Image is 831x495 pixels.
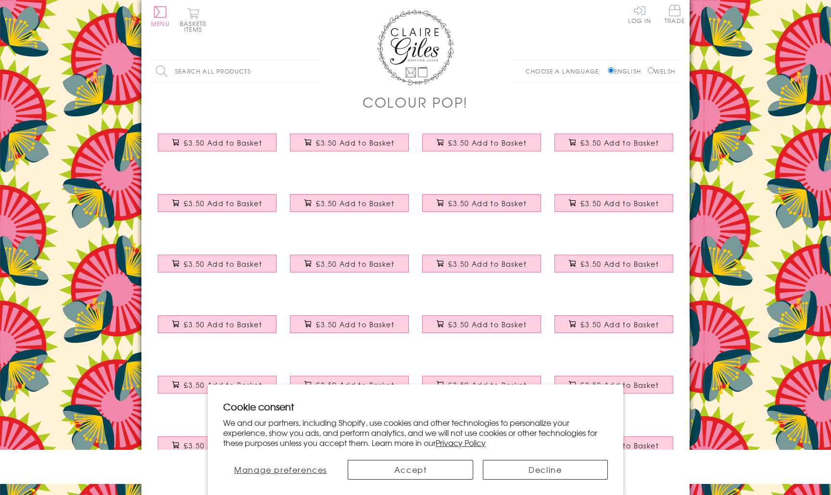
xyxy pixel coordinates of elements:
[448,138,527,148] span: £3.50 Add to Basket
[234,464,327,475] span: Manage preferences
[554,376,674,394] button: £3.50 Add to Basket
[283,308,415,349] a: Birthday Card, Wife Pink Stars, Happy Birthday Wife, text foiled in shiny gold £3.50 Add to Basket
[158,255,277,272] button: £3.50 Add to Basket
[415,369,548,410] a: Birthday Card, Mummy Pink Stars, Happy Birthday Mummy, text foiled in shiny gold £3.50 Add to Basket
[283,187,415,228] a: Birthday Card, Paper Planes, Happy Birthday, text foiled in shiny gold £3.50 Add to Basket
[316,259,394,269] span: £3.50 Add to Basket
[151,19,170,28] span: Menu
[151,6,170,26] button: Menu
[316,198,394,208] span: £3.50 Add to Basket
[580,380,659,390] span: £3.50 Add to Basket
[158,134,277,151] button: £3.50 Add to Basket
[554,315,674,333] button: £3.50 Add to Basket
[483,460,608,480] button: Decline
[158,315,277,333] button: £3.50 Add to Basket
[448,259,527,269] span: £3.50 Add to Basket
[648,67,654,74] input: Welsh
[580,259,659,269] span: £3.50 Add to Basket
[580,320,659,329] span: £3.50 Add to Basket
[608,67,646,75] label: English
[448,320,527,329] span: £3.50 Add to Basket
[151,126,283,168] a: Birthday Card, Colour Bolt, Happy Birthday, text foiled in shiny gold £3.50 Add to Basket
[180,8,206,32] button: Basket0 items
[363,92,468,112] h1: Colour POP!
[158,194,277,212] button: £3.50 Add to Basket
[548,308,680,349] a: Birthday Card, Mum Pink Flowers, Happy Birthday Mum, text foiled in shiny gold £3.50 Add to Basket
[158,376,277,394] button: £3.50 Add to Basket
[310,61,319,82] input: Search
[151,429,283,470] a: Birthday Card, Son Footballers, Happy Birthday Son, text foiled in shiny gold £3.50 Add to Basket
[554,134,674,151] button: £3.50 Add to Basket
[316,380,394,390] span: £3.50 Add to Basket
[316,138,394,148] span: £3.50 Add to Basket
[223,400,608,413] h2: Cookie consent
[665,5,685,24] span: Trade
[223,418,608,447] p: We and our partners, including Shopify, use cookies and other technologies to personalize your ex...
[377,10,454,86] img: Claire Giles Greetings Cards
[283,247,415,289] a: Birthday Card, Stars, Happy Birthday, text foiled in shiny gold £3.50 Add to Basket
[415,126,548,168] a: Birthday Card, Blue Stars, Happy Birthday, text foiled in shiny gold £3.50 Add to Basket
[290,134,409,151] button: £3.50 Add to Basket
[316,320,394,329] span: £3.50 Add to Basket
[648,67,675,75] label: Welsh
[580,138,659,148] span: £3.50 Add to Basket
[151,61,319,82] input: Search all products
[290,315,409,333] button: £3.50 Add to Basket
[184,198,262,208] span: £3.50 Add to Basket
[628,5,651,24] a: Log In
[415,308,548,349] a: Birthday Card, Dad Paper Planes, Happy Birthday Dad, text foiled in shiny gold £3.50 Add to Basket
[283,369,415,410] a: Birthday Card, Daddy Blue Stars, Happy Birthday Daddy, text foiled in shiny gold £3.50 Add to Basket
[290,376,409,394] button: £3.50 Add to Basket
[608,67,614,74] input: English
[526,67,606,75] p: Choose a language:
[422,134,541,151] button: £3.50 Add to Basket
[415,247,548,289] a: Birthday Card, Pink Shapes, Happy Birthday, text foiled in shiny gold £3.50 Add to Basket
[448,380,527,390] span: £3.50 Add to Basket
[184,138,262,148] span: £3.50 Add to Basket
[448,198,527,208] span: £3.50 Add to Basket
[422,194,541,212] button: £3.50 Add to Basket
[184,259,262,269] span: £3.50 Add to Basket
[158,436,277,454] button: £3.50 Add to Basket
[665,5,685,25] a: Trade
[151,308,283,349] a: Birthday Card, Husband Yellow Chevrons, text foiled in shiny gold £3.50 Add to Basket
[422,376,541,394] button: £3.50 Add to Basket
[223,460,338,480] button: Manage preferences
[184,320,262,329] span: £3.50 Add to Basket
[184,441,262,450] span: £3.50 Add to Basket
[151,369,283,410] a: Birthday Card, Mam Colourful Dots, Happy Birthday Mam, text foiled in shiny gold £3.50 Add to Basket
[436,437,486,448] a: Privacy Policy
[151,187,283,228] a: Birthday Card, Colour Diamonds, Happy Birthday, text foiled in shiny gold £3.50 Add to Basket
[554,255,674,272] button: £3.50 Add to Basket
[422,255,541,272] button: £3.50 Add to Basket
[415,187,548,228] a: Birthday Card, Dots, Happy Birthday, text foiled in shiny gold £3.50 Add to Basket
[554,194,674,212] button: £3.50 Add to Basket
[580,198,659,208] span: £3.50 Add to Basket
[184,19,206,34] span: 0 items
[283,126,415,168] a: Birthday Card, Leaves, Happy Birthday, text foiled in shiny gold £3.50 Add to Basket
[548,369,680,410] a: Birthday Card, Star Boyfriend, text foiled in shiny gold £3.50 Add to Basket
[290,255,409,272] button: £3.50 Add to Basket
[184,380,262,390] span: £3.50 Add to Basket
[422,315,541,333] button: £3.50 Add to Basket
[290,194,409,212] button: £3.50 Add to Basket
[151,247,283,289] a: Birthday Card, Dark Pink Stars, Happy Birthday, text foiled in shiny gold £3.50 Add to Basket
[548,187,680,228] a: Birthday Card, Colour Stars, Happy Birthday, text foiled in shiny gold £3.50 Add to Basket
[348,460,473,480] button: Accept
[548,126,680,168] a: Birthday Card, Pink Stars, Happy Birthday, text foiled in shiny gold £3.50 Add to Basket
[548,247,680,289] a: Birthday Card, Flowers, Happy Birthday, text foiled in shiny gold £3.50 Add to Basket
